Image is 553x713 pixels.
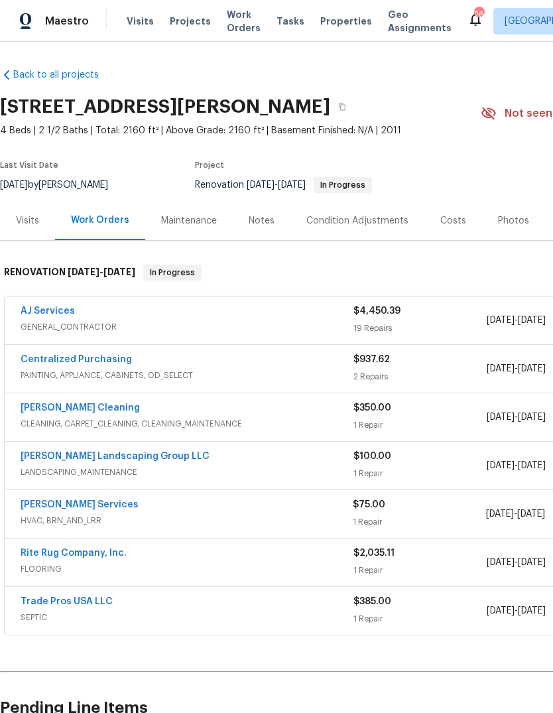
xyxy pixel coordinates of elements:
span: Work Orders [227,8,261,34]
span: Tasks [276,17,304,26]
span: $937.62 [353,355,390,364]
span: $2,035.11 [353,549,395,558]
span: Visits [127,15,154,28]
span: [DATE] [518,606,546,616]
span: GENERAL_CONTRACTOR [21,320,353,334]
span: [DATE] [517,509,545,519]
div: Notes [249,214,275,227]
span: CLEANING, CARPET_CLEANING, CLEANING_MAINTENANCE [21,417,353,430]
span: SEPTIC [21,611,353,624]
span: [DATE] [487,606,515,616]
span: In Progress [145,266,200,279]
div: 19 Repairs [353,322,487,335]
span: Projects [170,15,211,28]
span: - [487,411,546,424]
span: - [487,556,546,569]
div: Work Orders [71,214,129,227]
a: [PERSON_NAME] Cleaning [21,403,140,413]
span: [DATE] [487,316,515,325]
span: - [487,314,546,327]
h6: RENOVATION [4,265,135,281]
span: [DATE] [518,316,546,325]
span: Project [195,161,224,169]
span: $75.00 [353,500,385,509]
span: $4,450.39 [353,306,400,316]
span: $100.00 [353,452,391,461]
a: [PERSON_NAME] Services [21,500,139,509]
button: Copy Address [330,95,354,119]
span: Geo Assignments [388,8,452,34]
div: 1 Repair [353,515,485,529]
a: [PERSON_NAME] Landscaping Group LLC [21,452,210,461]
div: Maintenance [161,214,217,227]
span: $385.00 [353,597,391,606]
span: Maestro [45,15,89,28]
a: Rite Rug Company, Inc. [21,549,127,558]
div: Photos [498,214,529,227]
span: In Progress [315,181,371,189]
span: [DATE] [518,461,546,470]
span: Properties [320,15,372,28]
div: Visits [16,214,39,227]
span: [DATE] [247,180,275,190]
div: 2 Repairs [353,370,487,383]
span: - [487,362,546,375]
div: Condition Adjustments [306,214,408,227]
span: [DATE] [487,413,515,422]
span: [DATE] [487,558,515,567]
span: [DATE] [486,509,514,519]
span: LANDSCAPING_MAINTENANCE [21,466,353,479]
span: [DATE] [487,461,515,470]
span: FLOORING [21,562,353,576]
div: 1 Repair [353,419,487,432]
span: $350.00 [353,403,391,413]
span: [DATE] [103,267,135,277]
div: 1 Repair [353,467,487,480]
span: [DATE] [68,267,99,277]
div: Costs [440,214,466,227]
a: Centralized Purchasing [21,355,132,364]
span: Renovation [195,180,372,190]
span: [DATE] [518,558,546,567]
span: - [247,180,306,190]
span: - [486,507,545,521]
a: AJ Services [21,306,75,316]
span: [DATE] [487,364,515,373]
span: - [487,459,546,472]
span: [DATE] [518,364,546,373]
span: HVAC, BRN_AND_LRR [21,514,353,527]
span: [DATE] [278,180,306,190]
span: - [68,267,135,277]
span: [DATE] [518,413,546,422]
div: 26 [474,8,483,21]
span: - [487,604,546,617]
span: PAINTING, APPLIANCE, CABINETS, OD_SELECT [21,369,353,382]
div: 1 Repair [353,564,487,577]
a: Trade Pros USA LLC [21,597,113,606]
div: 1 Repair [353,612,487,625]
